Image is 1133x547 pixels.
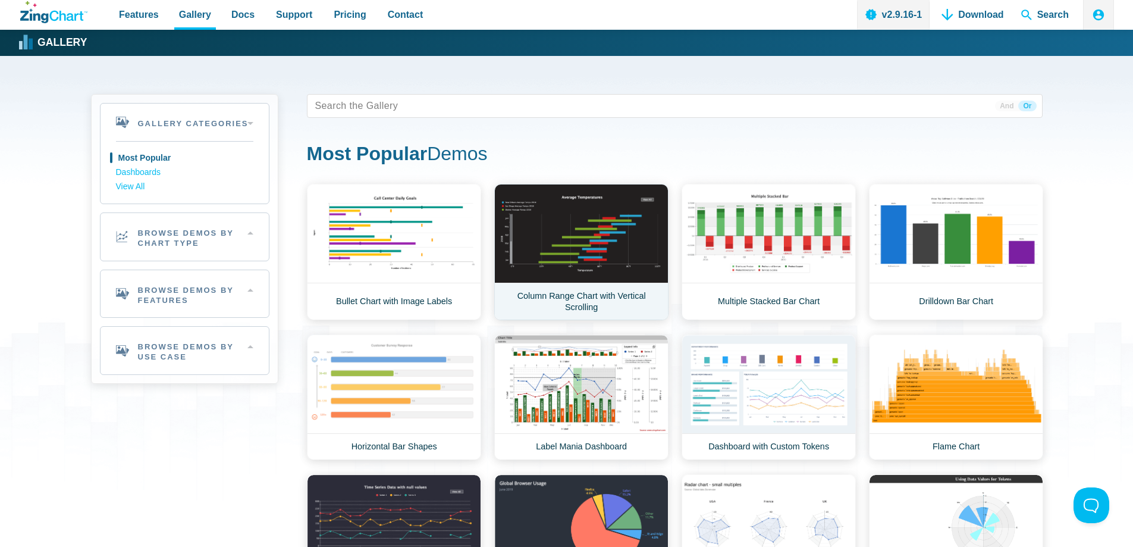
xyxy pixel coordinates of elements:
strong: Most Popular [307,143,428,164]
span: Pricing [334,7,366,23]
a: ZingChart Logo. Click to return to the homepage [20,1,87,23]
iframe: Toggle Customer Support [1074,487,1109,523]
h1: Demos [307,142,1043,168]
span: Support [276,7,312,23]
span: And [995,101,1018,111]
a: View All [116,180,253,194]
a: Dashboards [116,165,253,180]
a: Label Mania Dashboard [494,335,668,460]
a: Drilldown Bar Chart [869,184,1043,320]
a: Flame Chart [869,335,1043,460]
a: Most Popular [116,151,253,165]
h2: Browse Demos By Features [101,270,269,318]
a: Gallery [20,34,87,52]
a: Multiple Stacked Bar Chart [682,184,856,320]
a: Bullet Chart with Image Labels [307,184,481,320]
a: Column Range Chart with Vertical Scrolling [494,184,668,320]
span: Features [119,7,159,23]
strong: Gallery [37,37,87,48]
h2: Browse Demos By Chart Type [101,213,269,261]
a: Horizontal Bar Shapes [307,335,481,460]
h2: Browse Demos By Use Case [101,327,269,374]
span: Contact [388,7,423,23]
a: Dashboard with Custom Tokens [682,335,856,460]
span: Or [1018,101,1036,111]
span: Gallery [179,7,211,23]
span: Docs [231,7,255,23]
h2: Gallery Categories [101,104,269,141]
